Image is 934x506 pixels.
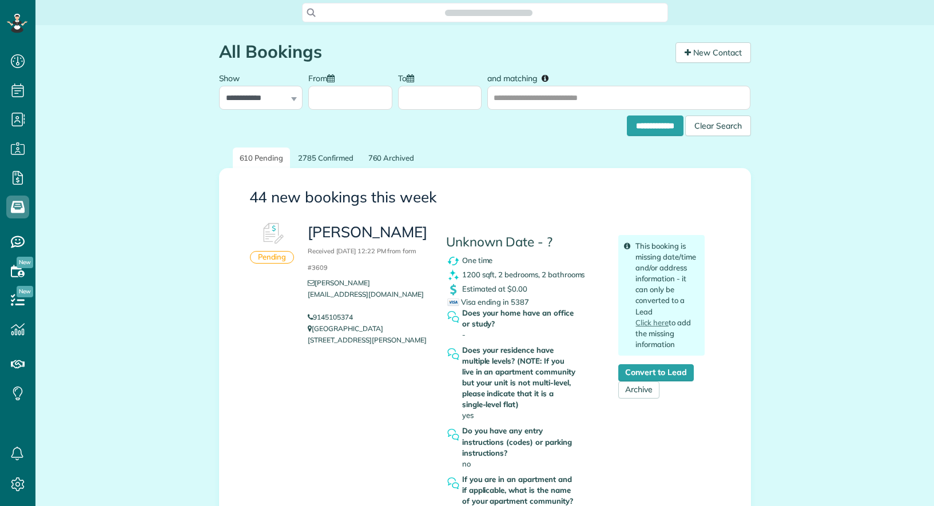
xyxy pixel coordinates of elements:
[462,330,466,339] span: -
[446,476,460,491] img: question_symbol_icon-fa7b350da2b2fea416cef77984ae4cf4944ea5ab9e3d5925827a5d6b7129d3f6.png
[308,67,340,88] label: From
[291,148,360,169] a: 2785 Confirmed
[233,148,291,169] a: 610 Pending
[249,189,721,206] h3: 44 new bookings this week
[446,254,460,268] img: recurrence_symbol_icon-7cc721a9f4fb8f7b0289d3d97f09a2e367b638918f1a67e51b1e7d8abe5fb8d8.png
[308,278,424,310] a: [PERSON_NAME][EMAIL_ADDRESS][DOMAIN_NAME]
[446,282,460,297] img: dollar_symbol_icon-bd8a6898b2649ec353a9eba708ae97d8d7348bddd7d2aed9b7e4bf5abd9f4af5.png
[618,381,659,399] a: Archive
[17,286,33,297] span: New
[308,247,416,272] small: Received [DATE] 12:22 PM from form #3609
[17,257,33,268] span: New
[250,251,295,264] div: Pending
[446,428,460,442] img: question_symbol_icon-fa7b350da2b2fea416cef77984ae4cf4944ea5ab9e3d5925827a5d6b7129d3f6.png
[462,459,471,468] span: no
[446,310,460,324] img: question_symbol_icon-fa7b350da2b2fea416cef77984ae4cf4944ea5ab9e3d5925827a5d6b7129d3f6.png
[219,42,667,61] h1: All Bookings
[308,323,428,346] p: [GEOGRAPHIC_DATA] [STREET_ADDRESS][PERSON_NAME]
[398,67,420,88] label: To
[255,217,289,251] img: Booking #613673
[462,345,578,410] strong: Does your residence have multiple levels? (NOTE: If you live in an apartment community but your u...
[487,67,557,88] label: and matching
[308,224,428,273] h3: [PERSON_NAME]
[462,425,578,458] strong: Do you have any entry instructions (codes) or parking instructions?
[462,308,578,329] strong: Does your home have an office or study?
[462,270,585,279] span: 1200 sqft, 2 bedrooms, 2 bathrooms
[308,313,353,321] a: 9145105374
[456,7,521,18] span: Search ZenMaid…
[685,117,751,126] a: Clear Search
[446,268,460,282] img: clean_symbol_icon-dd072f8366c07ea3eb8378bb991ecd12595f4b76d916a6f83395f9468ae6ecae.png
[446,347,460,361] img: question_symbol_icon-fa7b350da2b2fea416cef77984ae4cf4944ea5ab9e3d5925827a5d6b7129d3f6.png
[635,318,669,327] a: Click here
[675,42,751,63] a: New Contact
[462,284,527,293] span: Estimated at $0.00
[618,364,693,381] a: Convert to Lead
[462,411,474,420] span: yes
[685,115,751,136] div: Clear Search
[361,148,422,169] a: 760 Archived
[462,256,493,265] span: One time
[447,297,529,306] span: Visa ending in 5387
[446,235,602,249] h4: Unknown Date - ?
[618,235,705,356] div: This booking is missing date/time and/or address information - it can only be converted to a Lead...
